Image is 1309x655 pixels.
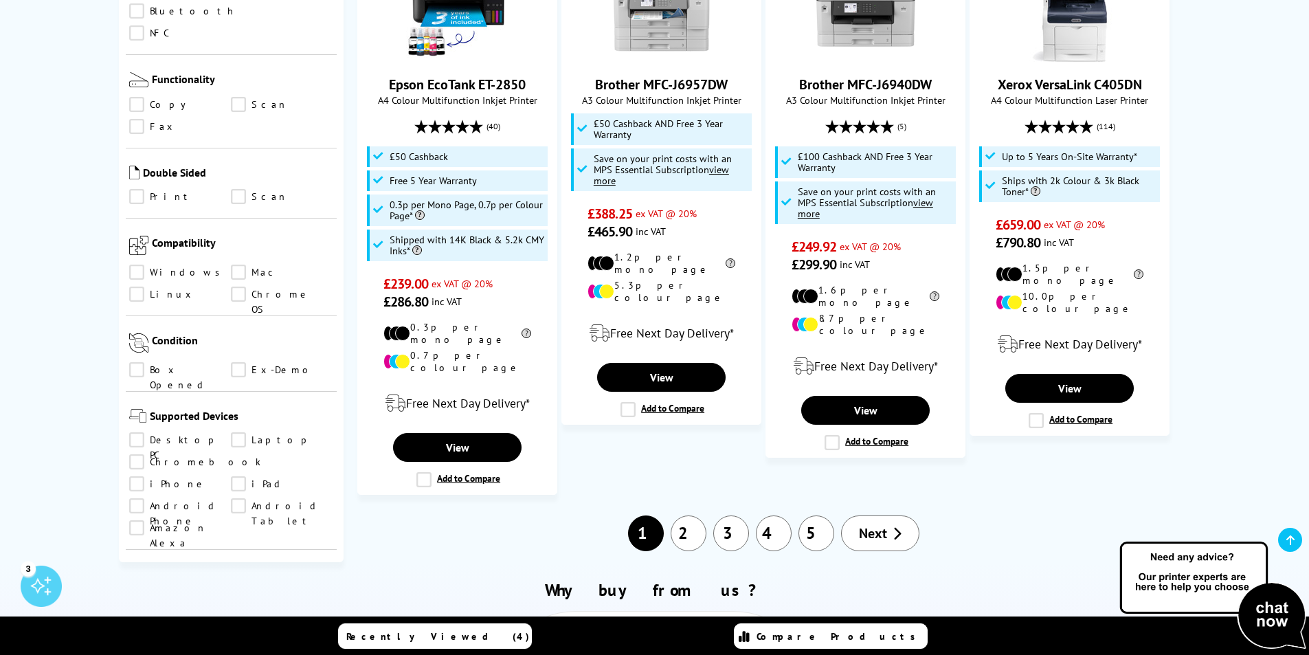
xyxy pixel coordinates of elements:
[792,256,836,274] span: £299.90
[231,476,333,491] a: iPad
[231,97,333,112] a: Scan
[393,433,521,462] a: View
[390,151,448,162] span: £50 Cashback
[610,51,713,65] a: Brother MFC-J6957DW
[859,524,887,542] span: Next
[798,515,834,551] a: 5
[620,402,704,417] label: Add to Compare
[406,51,509,65] a: Epson EcoTank ET-2850
[798,151,953,173] span: £100 Cashback AND Free 3 Year Warranty
[897,113,906,140] span: (5)
[977,93,1162,107] span: A4 Colour Multifunction Laser Printer
[231,265,333,280] a: Mac
[346,630,530,643] span: Recently Viewed (4)
[825,435,908,450] label: Add to Compare
[129,432,232,447] a: Desktop PC
[792,284,939,309] li: 1.6p per mono page
[129,498,232,513] a: Android Phone
[144,579,1165,601] h2: Why buy from us?
[799,76,932,93] a: Brother MFC-J6940DW
[365,93,550,107] span: A4 Colour Multifunction Inkjet Printer
[773,93,958,107] span: A3 Colour Multifunction Inkjet Printer
[129,236,148,255] img: Compatibility
[595,76,728,93] a: Brother MFC-J6957DW
[594,163,729,187] u: view more
[588,205,632,223] span: £388.25
[129,265,232,280] a: Windows
[996,234,1040,252] span: £790.80
[390,234,545,256] span: Shipped with 14K Black & 5.2k CMY Inks*
[129,333,148,353] img: Condition
[1018,51,1121,65] a: Xerox VersaLink C405DN
[996,262,1143,287] li: 1.5p per mono page
[792,312,939,337] li: 8.7p per colour page
[814,51,917,65] a: Brother MFC-J6940DW
[129,189,232,204] a: Print
[636,207,697,220] span: ex VAT @ 20%
[1117,540,1309,652] img: Open Live Chat window
[152,236,334,258] span: Compatibility
[383,349,531,374] li: 0.7p per colour page
[1044,236,1074,249] span: inc VAT
[416,472,500,487] label: Add to Compare
[636,225,666,238] span: inc VAT
[383,321,531,346] li: 0.3p per mono page
[1029,413,1112,428] label: Add to Compare
[594,152,732,187] span: Save on your print costs with an MPS Essential Subscription
[588,251,735,276] li: 1.2p per mono page
[129,409,146,423] img: Supported Devices
[1005,374,1133,403] a: View
[998,76,1142,93] a: Xerox VersaLink C405DN
[996,216,1040,234] span: £659.00
[129,520,232,535] a: Amazon Alexa
[383,293,428,311] span: £286.80
[129,454,261,469] a: Chromebook
[150,409,334,425] span: Supported Devices
[792,238,836,256] span: £249.92
[129,97,232,112] a: Copy
[594,118,749,140] span: £50 Cashback AND Free 3 Year Warranty
[1097,113,1115,140] span: (114)
[390,199,545,221] span: 0.3p per Mono Page, 0.7p per Colour Page*
[383,275,428,293] span: £239.00
[713,515,749,551] a: 3
[432,295,462,308] span: inc VAT
[231,362,333,377] a: Ex-Demo
[671,515,706,551] a: 2
[152,333,334,355] span: Condition
[588,223,632,241] span: £465.90
[129,25,232,41] a: NFC
[129,287,232,302] a: Linux
[1002,175,1157,197] span: Ships with 2k Colour & 3k Black Toner*
[597,363,725,392] a: View
[129,72,148,87] img: Functionality
[840,240,901,253] span: ex VAT @ 20%
[231,287,333,302] a: Chrome OS
[231,189,333,204] a: Scan
[129,119,232,134] a: Fax
[129,476,232,491] a: iPhone
[588,279,735,304] li: 5.3p per colour page
[801,396,929,425] a: View
[389,76,526,93] a: Epson EcoTank ET-2850
[152,72,334,90] span: Functionality
[756,515,792,551] a: 4
[773,347,958,386] div: modal_delivery
[231,432,333,447] a: Laptop
[840,258,870,271] span: inc VAT
[390,175,477,186] span: Free 5 Year Warranty
[129,362,232,377] a: Box Opened
[1044,218,1105,231] span: ex VAT @ 20%
[365,384,550,423] div: modal_delivery
[21,561,36,576] div: 3
[569,314,754,353] div: modal_delivery
[231,498,333,513] a: Android Tablet
[338,623,532,649] a: Recently Viewed (4)
[486,113,500,140] span: (40)
[129,166,139,179] img: Double Sided
[996,290,1143,315] li: 10.0p per colour page
[569,93,754,107] span: A3 Colour Multifunction Inkjet Printer
[432,277,493,290] span: ex VAT @ 20%
[977,325,1162,364] div: modal_delivery
[757,630,923,643] span: Compare Products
